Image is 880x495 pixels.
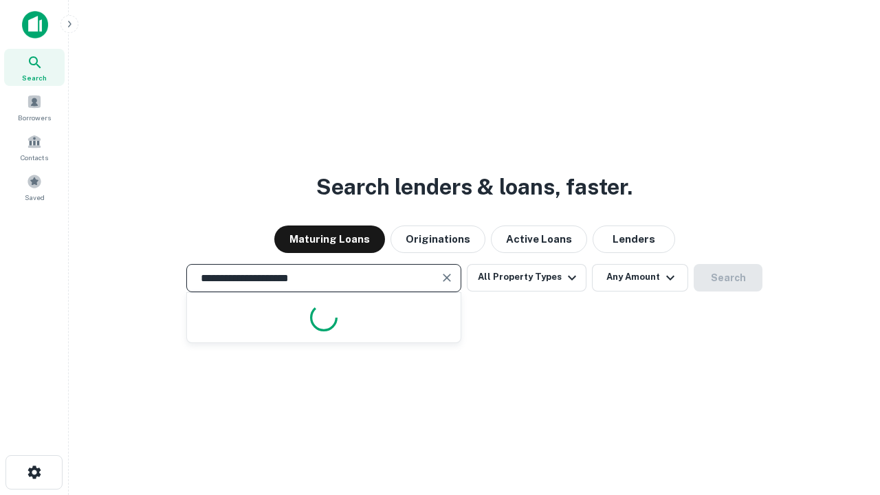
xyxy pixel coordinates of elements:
[21,152,48,163] span: Contacts
[25,192,45,203] span: Saved
[811,385,880,451] iframe: Chat Widget
[592,264,688,291] button: Any Amount
[593,225,675,253] button: Lenders
[22,11,48,38] img: capitalize-icon.png
[274,225,385,253] button: Maturing Loans
[437,268,456,287] button: Clear
[18,112,51,123] span: Borrowers
[316,170,632,203] h3: Search lenders & loans, faster.
[4,129,65,166] a: Contacts
[4,49,65,86] a: Search
[390,225,485,253] button: Originations
[4,89,65,126] a: Borrowers
[22,72,47,83] span: Search
[491,225,587,253] button: Active Loans
[4,168,65,206] a: Saved
[467,264,586,291] button: All Property Types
